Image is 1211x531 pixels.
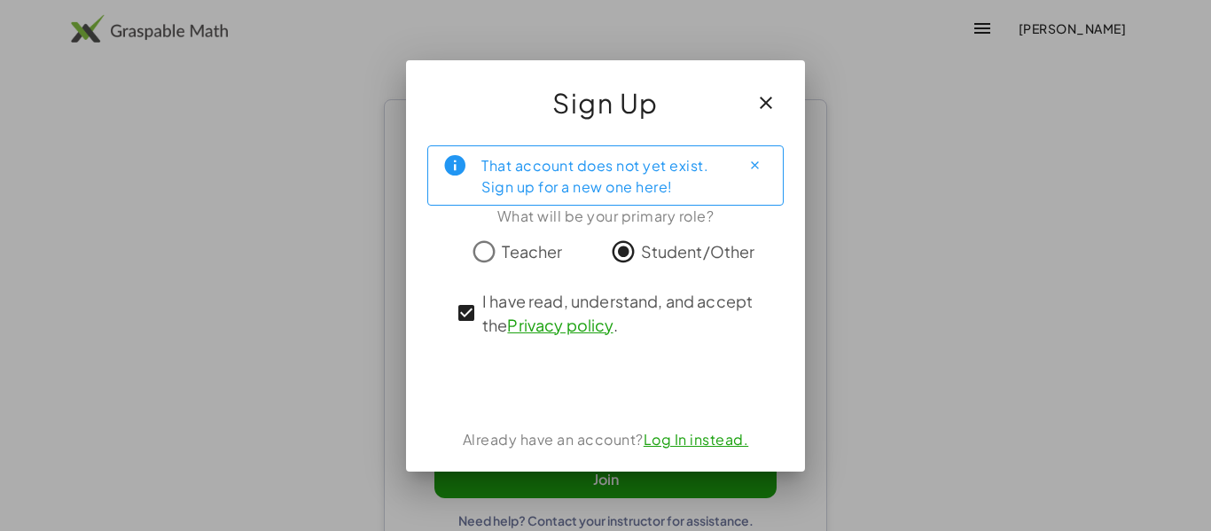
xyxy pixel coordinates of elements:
span: Student/Other [641,239,755,263]
a: Privacy policy [507,315,613,335]
div: Already have an account? [427,429,784,450]
span: I have read, understand, and accept the . [482,289,761,337]
span: Teacher [502,239,562,263]
button: Close [740,152,769,180]
div: That account does not yet exist. Sign up for a new one here! [481,153,726,198]
iframe: Sign in with Google Button [508,363,703,402]
span: Sign Up [552,82,659,124]
div: What will be your primary role? [427,206,784,227]
a: Log In instead. [644,430,749,449]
